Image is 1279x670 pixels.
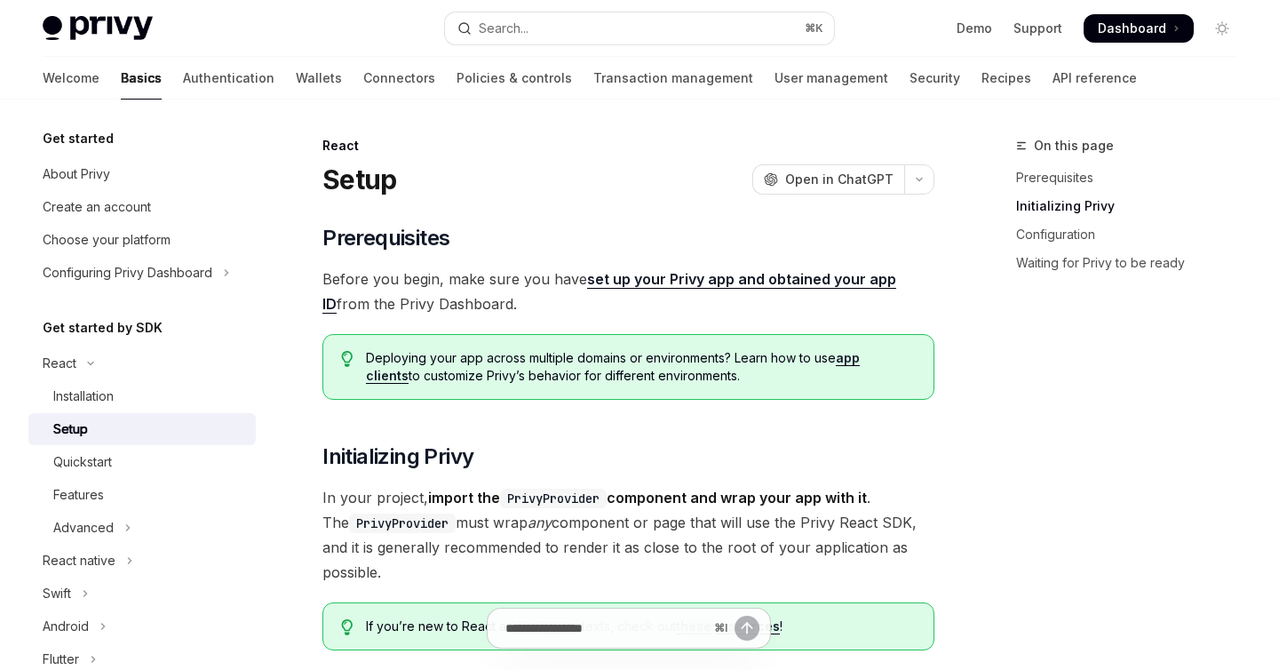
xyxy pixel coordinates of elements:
[322,137,934,155] div: React
[28,347,256,379] button: Toggle React section
[322,224,449,252] span: Prerequisites
[28,545,256,577] button: Toggle React native section
[296,57,342,100] a: Wallets
[43,262,212,283] div: Configuring Privy Dashboard
[28,380,256,412] a: Installation
[1098,20,1166,37] span: Dashboard
[183,57,274,100] a: Authentication
[43,353,76,374] div: React
[457,57,572,100] a: Policies & controls
[43,164,110,185] div: About Privy
[43,16,153,41] img: light logo
[500,489,607,508] code: PrivyProvider
[53,517,114,538] div: Advanced
[28,512,256,544] button: Toggle Advanced section
[322,270,896,314] a: set up your Privy app and obtained your app ID
[322,485,934,585] span: In your project, . The must wrap component or page that will use the Privy React SDK, and it is g...
[363,57,435,100] a: Connectors
[1013,20,1062,37] a: Support
[28,224,256,256] a: Choose your platform
[43,128,114,149] h5: Get started
[1016,220,1251,249] a: Configuration
[349,514,456,533] code: PrivyProvider
[366,349,916,385] span: Deploying your app across multiple domains or environments? Learn how to use to customize Privy’s...
[785,171,894,188] span: Open in ChatGPT
[28,446,256,478] a: Quickstart
[43,196,151,218] div: Create an account
[1208,14,1236,43] button: Toggle dark mode
[1084,14,1194,43] a: Dashboard
[1016,192,1251,220] a: Initializing Privy
[43,583,71,604] div: Swift
[43,616,89,637] div: Android
[28,610,256,642] button: Toggle Android section
[28,257,256,289] button: Toggle Configuring Privy Dashboard section
[121,57,162,100] a: Basics
[28,578,256,610] button: Toggle Swift section
[53,484,104,506] div: Features
[53,386,114,407] div: Installation
[322,164,396,195] h1: Setup
[43,229,171,251] div: Choose your platform
[28,158,256,190] a: About Privy
[505,609,707,648] input: Ask a question...
[1016,249,1251,277] a: Waiting for Privy to be ready
[775,57,888,100] a: User management
[53,419,88,440] div: Setup
[528,514,552,531] em: any
[43,649,79,670] div: Flutter
[957,20,992,37] a: Demo
[1053,57,1137,100] a: API reference
[593,57,753,100] a: Transaction management
[53,451,112,473] div: Quickstart
[752,164,904,195] button: Open in ChatGPT
[322,443,473,471] span: Initializing Privy
[1034,135,1114,156] span: On this page
[43,57,99,100] a: Welcome
[28,413,256,445] a: Setup
[28,191,256,223] a: Create an account
[805,21,823,36] span: ⌘ K
[28,479,256,511] a: Features
[43,317,163,339] h5: Get started by SDK
[43,550,115,571] div: React native
[910,57,960,100] a: Security
[445,12,833,44] button: Open search
[428,489,867,506] strong: import the component and wrap your app with it
[341,351,354,367] svg: Tip
[322,267,934,316] span: Before you begin, make sure you have from the Privy Dashboard.
[479,18,528,39] div: Search...
[1016,164,1251,192] a: Prerequisites
[981,57,1031,100] a: Recipes
[735,616,759,641] button: Send message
